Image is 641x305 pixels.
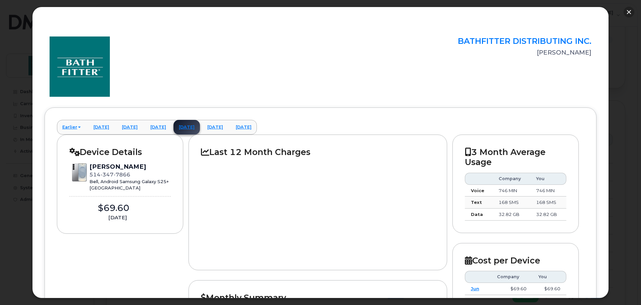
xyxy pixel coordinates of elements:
[530,185,566,197] td: 746 MIN
[532,271,567,283] th: You
[471,200,482,205] strong: Text
[145,120,171,135] a: [DATE]
[202,120,228,135] a: [DATE]
[530,209,566,221] td: 32.82 GB
[89,162,169,171] div: [PERSON_NAME]
[69,147,171,157] h2: Device Details
[471,188,484,193] strong: Voice
[471,286,479,291] a: Jun
[201,147,434,157] h2: Last 12 Month Charges
[117,120,143,135] a: [DATE]
[532,283,567,295] td: $69.60
[465,255,567,265] h2: Cost per Device
[491,283,532,295] td: $69.60
[493,185,530,197] td: 746 MIN
[69,214,166,221] div: [DATE]
[201,293,434,303] h2: Monthly Summary
[471,212,483,217] strong: Data
[493,209,530,221] td: 32.82 GB
[114,171,130,178] span: 7866
[89,171,130,178] span: 514
[230,120,257,135] a: [DATE]
[471,298,481,303] a: May
[69,202,158,214] div: $69.60
[493,197,530,209] td: 168 SMS
[465,147,567,167] h2: 3 Month Average Usage
[530,197,566,209] td: 168 SMS
[530,173,566,185] th: You
[491,271,532,283] th: Company
[493,173,530,185] th: Company
[173,120,200,135] a: [DATE]
[89,178,169,191] div: Bell, Android Samsung Galaxy S25+ [GEOGRAPHIC_DATA]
